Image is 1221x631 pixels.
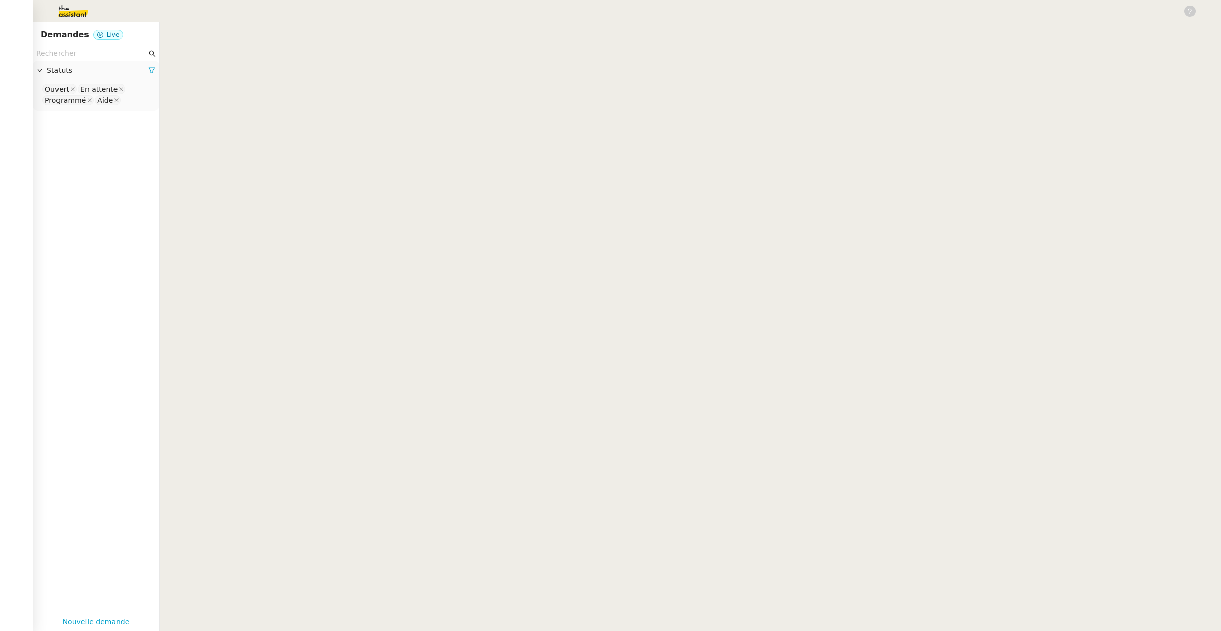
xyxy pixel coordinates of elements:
span: Statuts [47,65,148,76]
input: Rechercher [36,48,147,60]
div: Statuts [33,61,159,80]
nz-select-item: En attente [78,84,125,94]
div: Aide [97,96,113,105]
nz-select-item: Ouvert [42,84,77,94]
div: Programmé [45,96,86,105]
a: Nouvelle demande [63,616,130,628]
span: Live [107,31,120,38]
div: En attente [80,84,118,94]
nz-page-header-title: Demandes [41,27,89,42]
nz-select-item: Aide [95,95,121,105]
div: Ouvert [45,84,69,94]
nz-select-item: Programmé [42,95,94,105]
